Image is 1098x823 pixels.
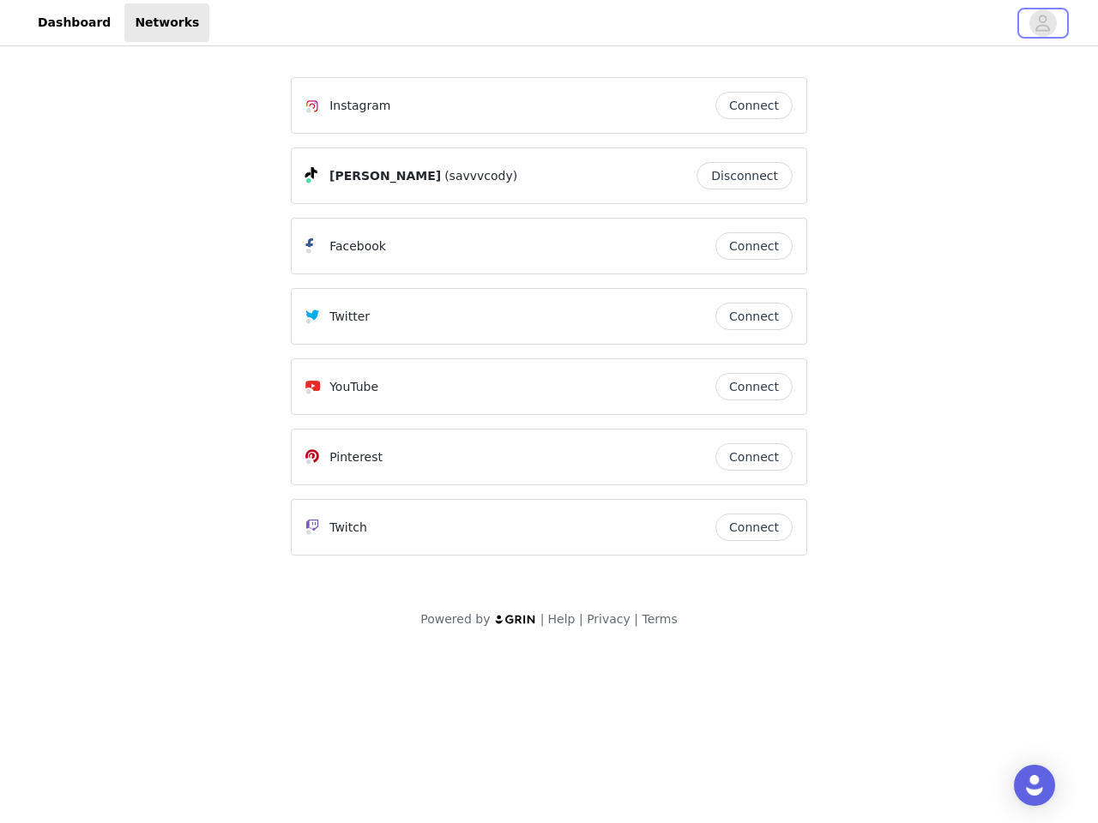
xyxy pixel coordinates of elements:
[697,162,793,189] button: Disconnect
[715,232,793,260] button: Connect
[329,448,383,466] p: Pinterest
[587,612,630,626] a: Privacy
[329,167,441,185] span: [PERSON_NAME]
[1035,9,1051,37] div: avatar
[329,97,390,115] p: Instagram
[420,612,490,626] span: Powered by
[444,167,517,185] span: (savvvcody)
[715,92,793,119] button: Connect
[642,612,677,626] a: Terms
[715,373,793,400] button: Connect
[329,237,386,255] p: Facebook
[548,612,576,626] a: Help
[27,3,121,42] a: Dashboard
[1014,765,1055,806] div: Open Intercom Messenger
[579,612,583,626] span: |
[494,614,537,625] img: logo
[329,308,370,326] p: Twitter
[329,378,378,396] p: YouTube
[540,612,545,626] span: |
[124,3,209,42] a: Networks
[305,99,319,113] img: Instagram Icon
[715,443,793,471] button: Connect
[329,519,367,537] p: Twitch
[715,303,793,330] button: Connect
[715,514,793,541] button: Connect
[634,612,638,626] span: |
